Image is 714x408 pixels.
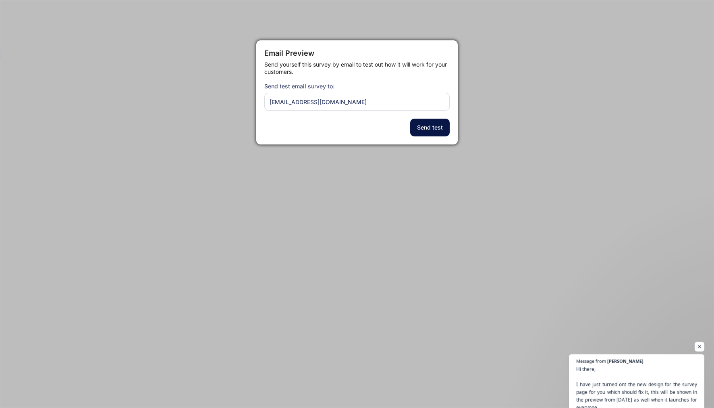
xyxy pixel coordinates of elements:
div: Email Preview [264,48,450,61]
div: Send yourself this survey by email to test out how it will work for your customers. [264,61,450,75]
button: Send test [410,119,450,136]
span: [PERSON_NAME] [607,359,643,363]
span: Message from [576,359,606,363]
div: Send test email survey to: [264,82,334,90]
